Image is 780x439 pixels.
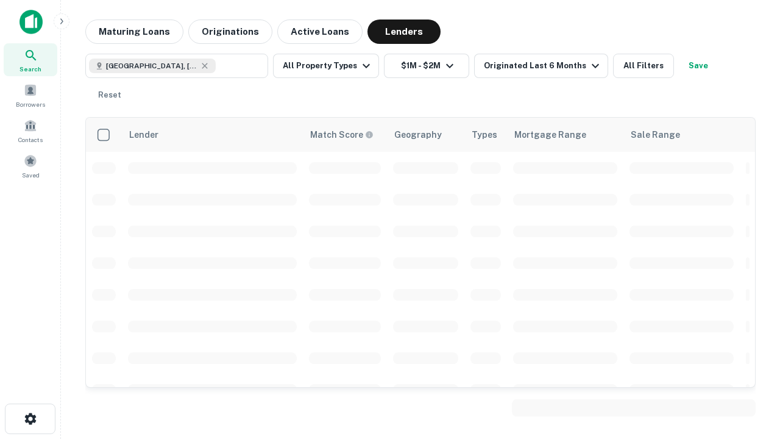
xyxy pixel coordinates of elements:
[472,127,497,142] div: Types
[18,135,43,145] span: Contacts
[4,79,57,112] a: Borrowers
[474,54,608,78] button: Originated Last 6 Months
[719,341,780,400] iframe: Chat Widget
[19,10,43,34] img: capitalize-icon.png
[16,99,45,109] span: Borrowers
[122,118,303,152] th: Lender
[394,127,442,142] div: Geography
[19,64,41,74] span: Search
[613,54,674,78] button: All Filters
[85,20,183,44] button: Maturing Loans
[464,118,507,152] th: Types
[679,54,718,78] button: Save your search to get updates of matches that match your search criteria.
[623,118,740,152] th: Sale Range
[22,170,40,180] span: Saved
[4,114,57,147] a: Contacts
[129,127,158,142] div: Lender
[273,54,379,78] button: All Property Types
[514,127,586,142] div: Mortgage Range
[387,118,464,152] th: Geography
[4,149,57,182] a: Saved
[507,118,623,152] th: Mortgage Range
[4,43,57,76] a: Search
[303,118,387,152] th: Capitalize uses an advanced AI algorithm to match your search with the best lender. The match sco...
[310,128,371,141] h6: Match Score
[631,127,680,142] div: Sale Range
[310,128,374,141] div: Capitalize uses an advanced AI algorithm to match your search with the best lender. The match sco...
[106,60,197,71] span: [GEOGRAPHIC_DATA], [GEOGRAPHIC_DATA], [GEOGRAPHIC_DATA]
[484,59,603,73] div: Originated Last 6 Months
[277,20,363,44] button: Active Loans
[384,54,469,78] button: $1M - $2M
[188,20,272,44] button: Originations
[90,83,129,107] button: Reset
[367,20,441,44] button: Lenders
